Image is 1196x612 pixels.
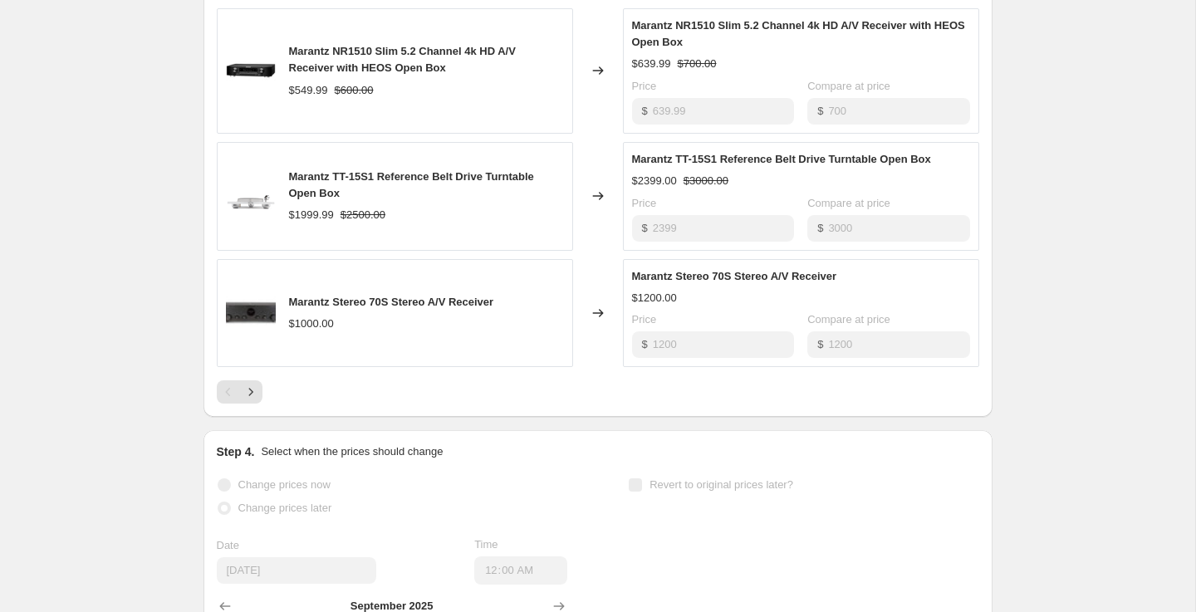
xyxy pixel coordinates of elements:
[239,380,262,404] button: Next
[226,171,276,221] img: TT15S1_Image_studio-001-front_25414ae0-2ffe-4f79-94be-97e5b99872bc_80x.png
[474,538,498,551] span: Time
[684,173,728,189] strike: $3000.00
[226,46,276,95] img: NR1510_00aab59f-eed6-4128-89cb-2c8acaeb3426_80x.jpg
[817,105,823,117] span: $
[632,153,931,165] span: Marantz TT-15S1 Reference Belt Drive Turntable Open Box
[341,207,385,223] strike: $2500.00
[289,170,534,199] span: Marantz TT-15S1 Reference Belt Drive Turntable Open Box
[238,478,331,491] span: Change prices now
[289,45,516,74] span: Marantz NR1510 Slim 5.2 Channel 4k HD A/V Receiver with HEOS Open Box
[649,478,793,491] span: Revert to original prices later?
[642,222,648,234] span: $
[632,290,677,306] div: $1200.00
[632,313,657,326] span: Price
[217,557,376,584] input: 9/1/2025
[678,56,717,72] strike: $700.00
[217,380,262,404] nav: Pagination
[642,338,648,350] span: $
[807,313,890,326] span: Compare at price
[632,19,965,48] span: Marantz NR1510 Slim 5.2 Channel 4k HD A/V Receiver with HEOS Open Box
[289,296,494,308] span: Marantz Stereo 70S Stereo A/V Receiver
[217,443,255,460] h2: Step 4.
[817,338,823,350] span: $
[632,56,671,72] div: $639.99
[817,222,823,234] span: $
[289,207,334,223] div: $1999.99
[217,539,239,551] span: Date
[289,316,334,332] div: $1000.00
[632,80,657,92] span: Price
[632,197,657,209] span: Price
[226,288,276,338] img: g642STR70SB-F_8213c7d0-82f1-464a-b9b6-1585ec1e7326_80x.jpg
[807,80,890,92] span: Compare at price
[807,197,890,209] span: Compare at price
[632,270,837,282] span: Marantz Stereo 70S Stereo A/V Receiver
[289,82,328,99] div: $549.99
[642,105,648,117] span: $
[238,502,332,514] span: Change prices later
[474,556,567,585] input: 12:00
[335,82,374,99] strike: $600.00
[632,173,677,189] div: $2399.00
[261,443,443,460] p: Select when the prices should change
